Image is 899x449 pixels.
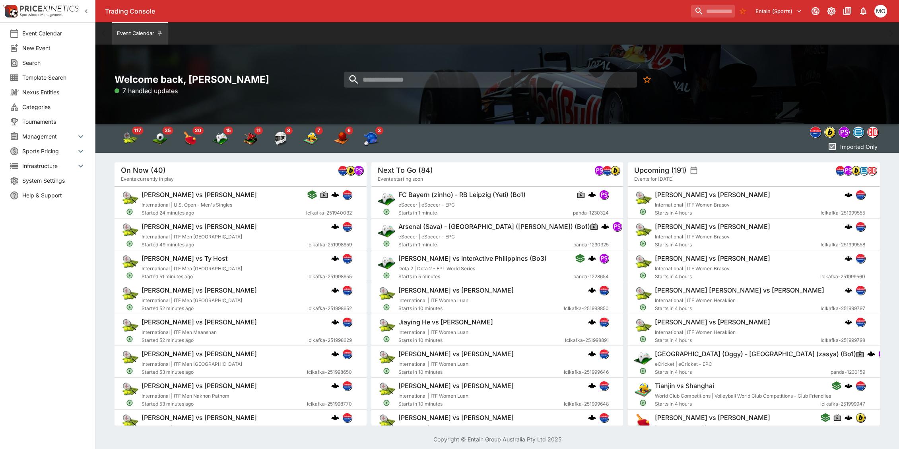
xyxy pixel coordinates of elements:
[398,209,573,217] span: Starts in 1 minute
[588,286,596,294] div: cerberus
[383,240,390,247] svg: Open
[338,166,347,175] img: lclkafka.png
[115,124,386,153] div: Event type filters
[564,368,609,376] span: lclkafka-251999646
[122,131,138,146] div: Tennis
[655,297,736,303] span: International | ITF Women Heraklion
[588,191,596,199] img: logo-cerberus.svg
[22,44,85,52] span: New Event
[751,5,807,18] button: Select Tenant
[142,414,257,422] h6: [PERSON_NAME] vs [PERSON_NAME]
[331,318,339,326] div: cerberus
[20,13,63,17] img: Sportsbook Management
[152,131,168,146] div: Soccer
[2,3,18,19] img: PriceKinetics Logo
[243,131,258,146] div: Snooker
[600,286,608,295] img: lclkafka.png
[655,382,714,390] h6: Tianjin vs Shanghai
[307,400,352,408] span: lclkafka-251998770
[331,382,339,390] img: logo-cerberus.svg
[856,222,866,231] div: lclkafka
[839,127,849,137] img: pandascore.png
[655,414,770,422] h6: [PERSON_NAME] vs [PERSON_NAME]
[634,381,652,398] img: volleyball.png
[398,191,526,199] h6: FC Bayern (zinho) - RB Leipzig (Yeti) (Bo1)
[868,127,878,137] img: championdata.png
[354,166,363,175] img: pandascore.png
[856,254,865,263] img: lclkafka.png
[307,368,352,376] span: lclkafka-251998650
[398,234,455,240] span: eSoccer | eSoccer - EPC
[655,202,730,208] span: International | ITF Women Brasov
[142,209,306,217] span: Started 24 minutes ago
[634,166,687,175] h5: Upcoming (191)
[307,336,352,344] span: lclkafka-251998629
[333,131,349,146] div: Basketball
[588,350,596,358] div: cerberus
[840,4,854,18] button: Documentation
[121,190,138,207] img: tennis.png
[343,318,351,326] img: lclkafka.png
[378,222,395,239] img: esports.png
[821,209,866,217] span: lclkafka-251999555
[122,131,138,146] img: tennis
[867,127,878,138] div: championdata
[867,350,875,358] div: cerberus
[273,131,289,146] div: Motor Racing
[398,414,514,422] h6: [PERSON_NAME] vs [PERSON_NAME]
[845,223,853,230] div: cerberus
[821,241,866,249] span: lclkafka-251999558
[634,285,652,303] img: tennis.png
[142,254,227,263] h6: [PERSON_NAME] vs Ty Host
[634,413,652,430] img: table_tennis.png
[142,382,257,390] h6: [PERSON_NAME] vs [PERSON_NAME]
[565,336,609,344] span: lclkafka-251998891
[115,86,178,96] p: 7 handled updates
[588,254,596,262] img: logo-cerberus.svg
[212,131,228,146] img: esports
[121,166,166,175] h5: On Now (40)
[840,143,878,151] p: Imported Only
[363,131,379,146] img: baseball
[121,175,174,183] span: Events currently in play
[879,349,887,358] img: pandascore.png
[343,381,351,390] img: lclkafka.png
[856,222,865,231] img: lclkafka.png
[346,166,355,175] img: bwin.png
[845,254,853,262] img: logo-cerberus.svg
[378,349,395,367] img: tennis.png
[331,191,339,199] div: cerberus
[640,240,647,247] svg: Open
[346,166,355,175] div: bwin
[691,5,735,18] input: search
[856,413,865,422] img: bwin.png
[856,285,866,295] div: lclkafka
[836,166,845,175] img: lclkafka.png
[378,285,395,303] img: tennis.png
[588,382,596,390] img: logo-cerberus.svg
[398,350,514,358] h6: [PERSON_NAME] vs [PERSON_NAME]
[345,127,353,135] span: 6
[338,166,348,175] div: lclkafka
[856,4,870,18] button: Notifications
[600,381,608,390] img: lclkafka.png
[22,103,85,111] span: Categories
[152,131,168,146] img: soccer
[20,6,79,12] img: PriceKinetics
[383,304,390,311] svg: Open
[343,254,351,263] img: lclkafka.png
[378,381,395,398] img: tennis.png
[611,166,619,175] img: bwin.png
[602,166,612,175] div: lclkafka
[315,127,323,135] span: 7
[22,88,85,96] span: Nexus Entities
[599,254,609,263] div: pandascore
[343,413,351,422] img: lclkafka.png
[655,254,770,263] h6: [PERSON_NAME] vs [PERSON_NAME]
[845,318,853,326] div: cerberus
[378,190,395,207] img: esports.png
[303,131,319,146] img: volleyball
[142,318,257,326] h6: [PERSON_NAME] vs [PERSON_NAME]
[655,286,824,295] h6: [PERSON_NAME] [PERSON_NAME] vs [PERSON_NAME]
[856,317,866,327] div: lclkafka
